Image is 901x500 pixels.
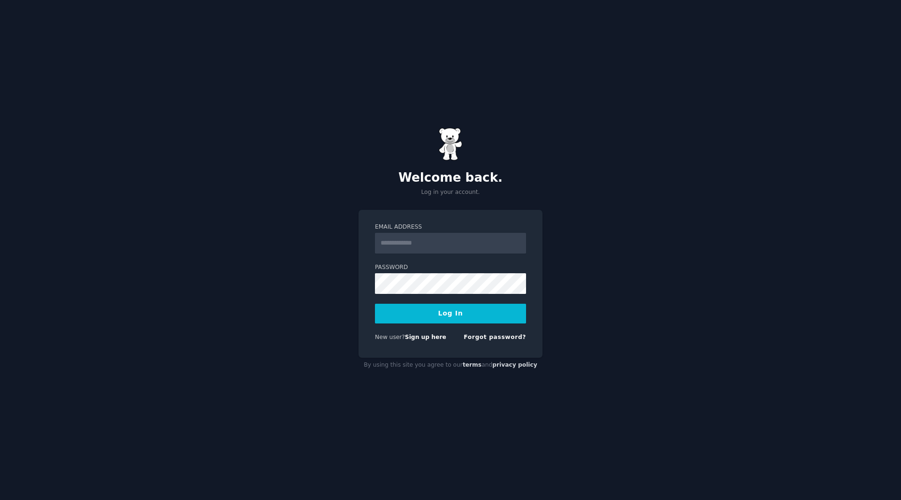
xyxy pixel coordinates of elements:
[359,358,542,373] div: By using this site you agree to our and
[463,362,481,368] a: terms
[464,334,526,340] a: Forgot password?
[375,304,526,323] button: Log In
[405,334,446,340] a: Sign up here
[359,188,542,197] p: Log in your account.
[375,334,405,340] span: New user?
[439,128,462,161] img: Gummy Bear
[375,223,526,231] label: Email Address
[375,263,526,272] label: Password
[492,362,537,368] a: privacy policy
[359,170,542,185] h2: Welcome back.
